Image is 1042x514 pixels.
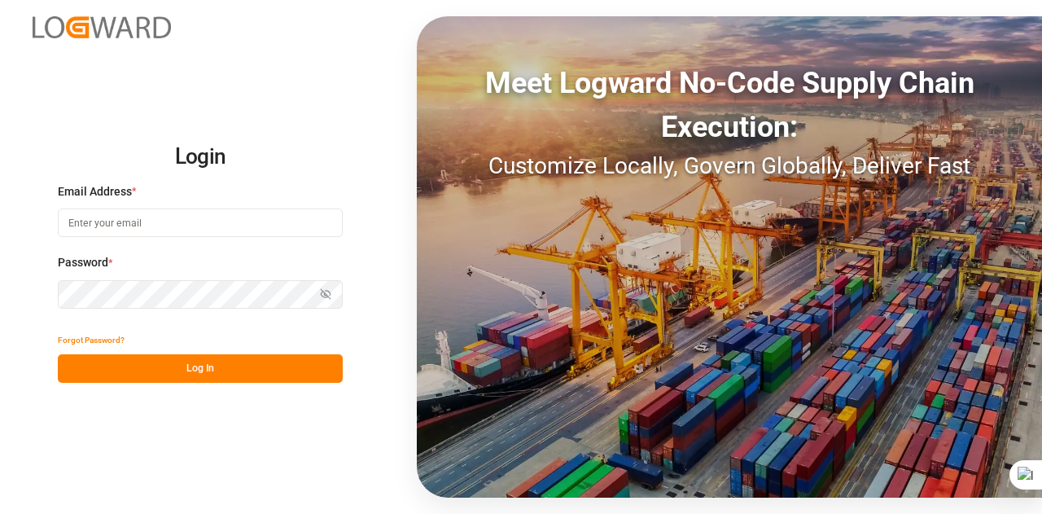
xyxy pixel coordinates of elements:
[33,16,171,38] img: Logward_new_orange.png
[58,254,108,271] span: Password
[58,183,132,200] span: Email Address
[417,61,1042,149] div: Meet Logward No-Code Supply Chain Execution:
[417,149,1042,183] div: Customize Locally, Govern Globally, Deliver Fast
[58,354,343,383] button: Log In
[58,209,343,237] input: Enter your email
[58,131,343,183] h2: Login
[58,326,125,354] button: Forgot Password?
